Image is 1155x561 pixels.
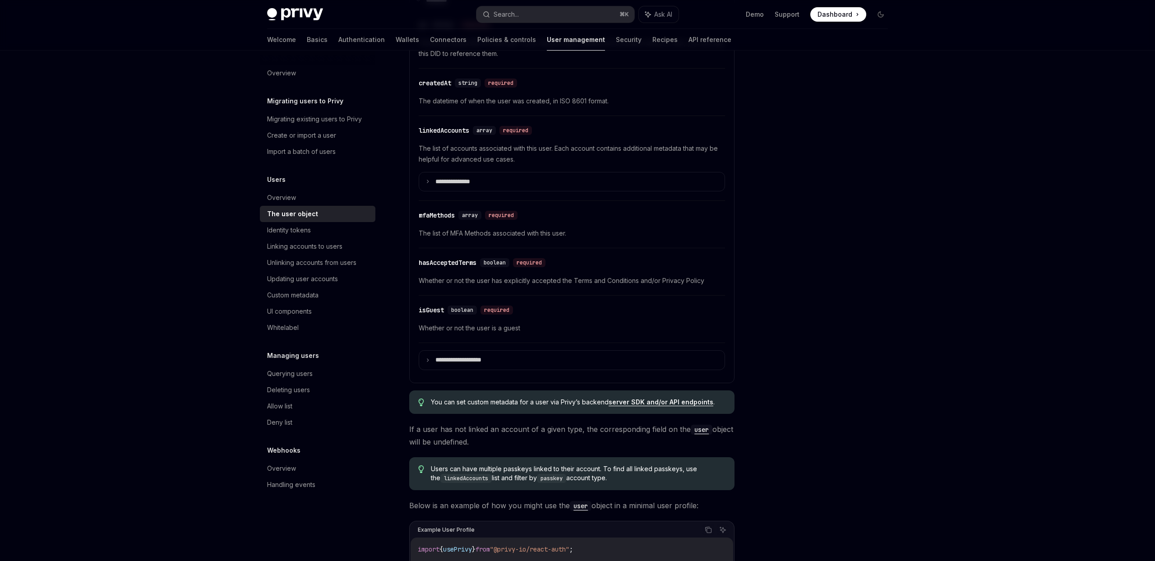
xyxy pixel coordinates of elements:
[267,479,315,490] div: Handling events
[419,228,725,239] span: The list of MFA Methods associated with this user.
[570,501,591,511] code: user
[476,545,490,553] span: from
[691,425,712,434] a: user
[439,545,443,553] span: {
[267,130,336,141] div: Create or import a user
[260,366,375,382] a: Querying users
[260,190,375,206] a: Overview
[513,258,545,267] div: required
[609,398,713,406] a: server SDK and/or API endpoints
[260,222,375,238] a: Identity tokens
[810,7,866,22] a: Dashboard
[431,464,725,483] span: Users can have multiple passkeys linked to their account. To find all linked passkeys, use the li...
[267,368,313,379] div: Querying users
[409,423,735,448] span: If a user has not linked an account of a given type, the corresponding field on the object will b...
[419,306,444,315] div: isGuest
[547,29,605,51] a: User management
[267,417,292,428] div: Deny list
[418,545,439,553] span: import
[652,29,678,51] a: Recipes
[458,79,477,87] span: string
[419,275,725,286] span: Whether or not the user has explicitly accepted the Terms and Conditions and/or Privacy Policy
[419,211,455,220] div: mfaMethods
[307,29,328,51] a: Basics
[260,144,375,160] a: Import a batch of users
[338,29,385,51] a: Authentication
[267,290,319,301] div: Custom metadata
[419,126,469,135] div: linkedAccounts
[873,7,888,22] button: Toggle dark mode
[490,545,569,553] span: "@privy-io/react-auth"
[260,238,375,255] a: Linking accounts to users
[267,209,318,219] div: The user object
[419,79,451,88] div: createdAt
[570,501,591,510] a: user
[818,10,852,19] span: Dashboard
[260,477,375,493] a: Handling events
[476,6,634,23] button: Search...⌘K
[419,143,725,165] span: The list of accounts associated with this user. Each account contains additional metadata that ma...
[419,96,725,107] span: The datetime of when the user was created, in ISO 8601 format.
[419,258,476,267] div: hasAcceptedTerms
[267,306,312,317] div: UI components
[431,398,725,407] span: You can set custom metadata for a user via Privy’s backend .
[443,545,472,553] span: usePrivy
[267,257,356,268] div: Unlinking accounts from users
[462,212,478,219] span: array
[499,126,532,135] div: required
[260,460,375,477] a: Overview
[267,29,296,51] a: Welcome
[639,6,679,23] button: Ask AI
[267,96,343,107] h5: Migrating users to Privy
[267,114,362,125] div: Migrating existing users to Privy
[654,10,672,19] span: Ask AI
[267,322,299,333] div: Whitelabel
[267,445,300,456] h5: Webhooks
[476,127,492,134] span: array
[717,524,729,536] button: Ask AI
[260,320,375,336] a: Whitelabel
[485,79,517,88] div: required
[267,401,292,412] div: Allow list
[430,29,467,51] a: Connectors
[267,68,296,79] div: Overview
[260,206,375,222] a: The user object
[472,545,476,553] span: }
[480,306,513,315] div: required
[418,465,425,473] svg: Tip
[267,385,310,395] div: Deleting users
[267,146,336,157] div: Import a batch of users
[537,474,566,483] code: passkey
[260,271,375,287] a: Updating user accounts
[451,306,473,314] span: boolean
[418,399,425,407] svg: Tip
[260,255,375,271] a: Unlinking accounts from users
[691,425,712,435] code: user
[260,382,375,398] a: Deleting users
[688,29,731,51] a: API reference
[260,111,375,127] a: Migrating existing users to Privy
[260,127,375,144] a: Create or import a user
[419,323,725,334] span: Whether or not the user is a guest
[267,174,286,185] h5: Users
[418,524,475,536] div: Example User Profile
[569,545,573,553] span: ;
[267,463,296,474] div: Overview
[619,11,629,18] span: ⌘ K
[260,303,375,320] a: UI components
[267,274,338,284] div: Updating user accounts
[409,499,735,512] span: Below is an example of how you might use the object in a minimal user profile:
[267,350,319,361] h5: Managing users
[267,8,323,21] img: dark logo
[260,414,375,431] a: Deny list
[616,29,642,51] a: Security
[485,211,517,220] div: required
[494,9,519,20] div: Search...
[477,29,536,51] a: Policies & controls
[775,10,799,19] a: Support
[260,287,375,303] a: Custom metadata
[484,259,506,266] span: boolean
[702,524,714,536] button: Copy the contents from the code block
[260,65,375,81] a: Overview
[267,225,311,236] div: Identity tokens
